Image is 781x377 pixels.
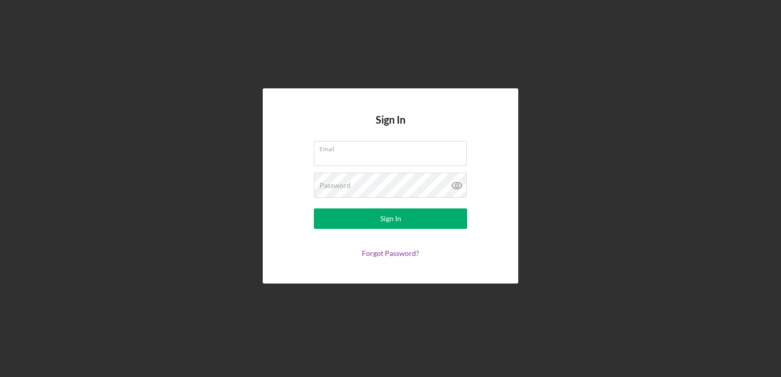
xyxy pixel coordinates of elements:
[319,142,467,153] label: Email
[376,114,405,141] h4: Sign In
[319,181,351,190] label: Password
[314,208,467,229] button: Sign In
[380,208,401,229] div: Sign In
[362,249,419,257] a: Forgot Password?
